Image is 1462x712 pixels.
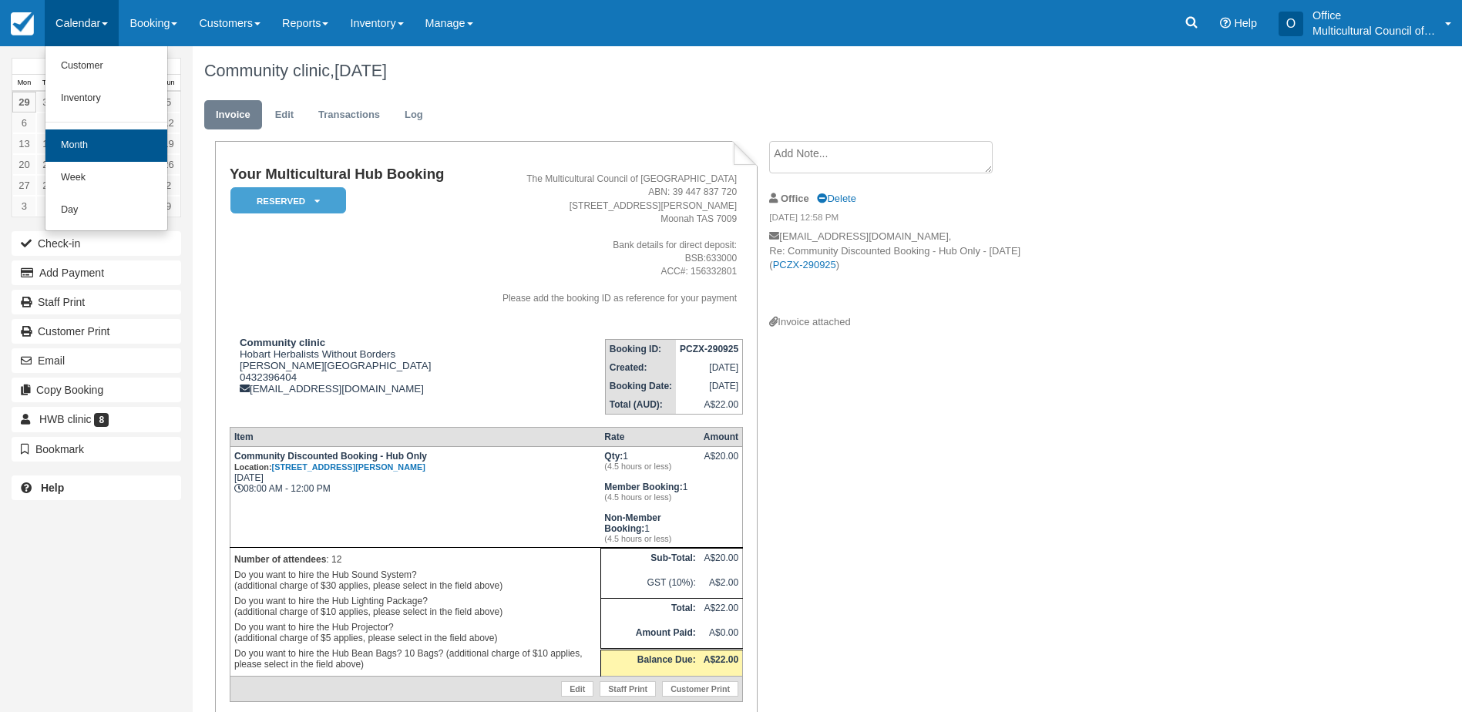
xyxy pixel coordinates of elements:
th: Created: [605,358,676,377]
a: 5 [156,92,180,113]
a: 21 [36,154,60,175]
th: Amount Paid: [600,623,699,650]
a: 28 [36,175,60,196]
a: 4 [36,196,60,217]
a: 12 [156,113,180,133]
em: (4.5 hours or less) [604,492,695,502]
strong: A$22.00 [704,654,738,665]
button: Check-in [12,231,181,256]
button: Email [12,348,181,373]
img: checkfront-main-nav-mini-logo.png [11,12,34,35]
a: Customer Print [662,681,738,697]
p: Do you want to hire the Hub Lighting Package? (additional charge of $10 applies, please select in... [234,593,597,620]
button: Copy Booking [12,378,181,402]
strong: Member Booking [604,482,682,492]
a: 29 [12,92,36,113]
a: Log [393,100,435,130]
a: Staff Print [12,290,181,314]
th: Booking Date: [605,377,676,395]
em: (4.5 hours or less) [604,462,695,471]
th: Total: [600,598,699,623]
a: Reserved [230,186,341,215]
a: HWB clinic 8 [12,407,181,432]
th: Tue [36,75,60,92]
a: 2 [156,175,180,196]
p: : 12 [234,552,597,567]
a: PCZX-290925 [773,259,836,270]
a: 19 [156,133,180,154]
p: Do you want to hire the Hub Projector? (additional charge of $5 applies, please select in the fie... [234,620,597,646]
strong: Qty [604,451,623,462]
a: Month [45,129,167,162]
a: Delete [817,193,855,204]
p: Multicultural Council of [GEOGRAPHIC_DATA] [1312,23,1436,39]
a: 7 [36,113,60,133]
a: 9 [156,196,180,217]
a: Edit [561,681,593,697]
a: Week [45,162,167,194]
a: Invoice [204,100,262,130]
span: Help [1234,17,1257,29]
a: Customer [45,50,167,82]
b: Help [41,482,64,494]
strong: Community Discounted Booking - Hub Only [234,451,427,472]
em: (4.5 hours or less) [604,534,695,543]
td: A$2.00 [700,573,743,598]
div: Hobart Herbalists Without Borders [PERSON_NAME][GEOGRAPHIC_DATA] 0432396404 [EMAIL_ADDRESS][DOMAI... [230,337,469,395]
th: Rate [600,427,699,446]
td: A$22.00 [676,395,743,415]
td: A$20.00 [700,548,743,573]
a: 6 [12,113,36,133]
a: Day [45,194,167,227]
a: 13 [12,133,36,154]
p: Office [1312,8,1436,23]
a: 20 [12,154,36,175]
em: [DATE] 12:58 PM [769,211,1029,228]
th: Amount [700,427,743,446]
td: [DATE] 08:00 AM - 12:00 PM [230,446,600,547]
ul: Calendar [45,46,168,231]
strong: Non-Member Booking [604,512,660,534]
a: 3 [12,196,36,217]
td: [DATE] [676,358,743,377]
a: Inventory [45,82,167,115]
th: Booking ID: [605,339,676,358]
a: 30 [36,92,60,113]
strong: PCZX-290925 [680,344,738,354]
td: A$0.00 [700,623,743,650]
th: Sub-Total: [600,548,699,573]
span: [DATE] [334,61,387,80]
td: [DATE] [676,377,743,395]
small: Location: [234,462,425,472]
h1: Your Multicultural Hub Booking [230,166,469,183]
p: [EMAIL_ADDRESS][DOMAIN_NAME], Re: Community Discounted Booking - Hub Only - [DATE] ( ) [769,230,1029,315]
address: The Multicultural Council of [GEOGRAPHIC_DATA] ABN: 39 447 837 720 [STREET_ADDRESS][PERSON_NAME] ... [475,173,737,304]
button: Add Payment [12,260,181,285]
a: 27 [12,175,36,196]
th: Mon [12,75,36,92]
strong: Community clinic [240,337,325,348]
td: 1 1 1 [600,446,699,547]
em: Reserved [230,187,346,214]
td: GST (10%): [600,573,699,598]
div: A$20.00 [704,451,738,474]
i: Help [1220,18,1231,29]
th: Total (AUD): [605,395,676,415]
span: HWB clinic [39,413,92,425]
a: Help [12,475,181,500]
a: 26 [156,154,180,175]
a: Transactions [307,100,392,130]
a: Edit [264,100,305,130]
button: Bookmark [12,437,181,462]
span: 8 [94,413,109,427]
div: O [1279,12,1303,36]
h1: Community clinic, [204,62,1278,80]
strong: Number of attendees [234,554,326,565]
a: Customer Print [12,319,181,344]
strong: Office [781,193,809,204]
a: 14 [36,133,60,154]
p: Do you want to hire the Hub Sound System? (additional charge of $30 applies, please select in the... [234,567,597,593]
th: Item [230,427,600,446]
p: Do you want to hire the Hub Bean Bags? 10 Bags? (additional charge of $10 applies, please select ... [234,646,597,672]
td: A$22.00 [700,598,743,623]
